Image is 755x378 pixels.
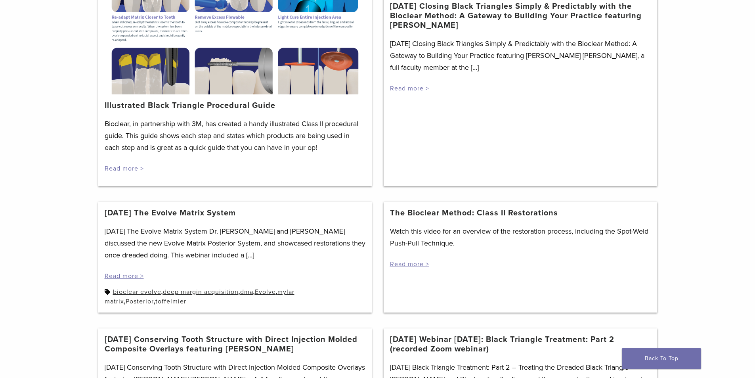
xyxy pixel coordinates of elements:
a: Illustrated Black Triangle Procedural Guide [105,101,275,110]
a: bioclear evolve [113,288,161,296]
p: Watch this video for an overview of the restoration process, including the Spot-Weld Push-Pull Te... [390,225,651,249]
a: Back To Top [622,348,701,369]
p: [DATE] Closing Black Triangles Simply & Predictably with the Bioclear Method: A Gateway to Buildi... [390,38,651,73]
a: Posterior [126,297,154,305]
a: Read more > [390,260,429,268]
p: [DATE] The Evolve Matrix System Dr. [PERSON_NAME] and [PERSON_NAME] discussed the new Evolve Matr... [105,225,365,261]
a: [DATE] Conserving Tooth Structure with Direct Injection Molded Composite Overlays featuring [PERS... [105,335,365,354]
a: mylar matrix [105,288,294,305]
a: The Bioclear Method: Class II Restorations [390,208,558,218]
div: , , , , , , [105,287,365,306]
a: Evolve [255,288,276,296]
p: Bioclear, in partnership with 3M, has created a handy illustrated Class II procedural guide. This... [105,118,365,154]
a: [DATE] Closing Black Triangles Simply & Predictably with the Bioclear Method: A Gateway to Buildi... [390,2,651,30]
a: Read more > [105,272,144,280]
a: [DATE] Webinar [DATE]: Black Triangle Treatment: Part 2 (recorded Zoom webinar) [390,335,651,354]
a: deep margin acquisition [163,288,239,296]
a: toffelmier [155,297,186,305]
a: Read more > [105,165,144,173]
a: [DATE] The Evolve Matrix System [105,208,236,218]
a: dma [240,288,253,296]
a: Read more > [390,84,429,92]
